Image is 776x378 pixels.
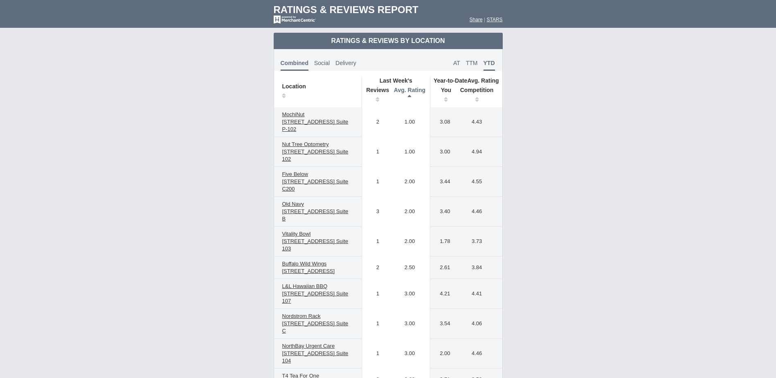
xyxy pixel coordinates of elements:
td: 1 [362,167,389,197]
span: YTD [484,60,495,71]
td: 2.00 [389,167,430,197]
span: Combined [281,60,308,71]
span: AT [453,60,460,66]
td: 3.00 [389,279,430,309]
a: NorthBay Urgent Care [STREET_ADDRESS] Suite 104 [278,341,358,366]
span: Nordstrom Rack [STREET_ADDRESS] Suite C [282,313,349,334]
a: Nut Tree Optometry [STREET_ADDRESS] Suite 102 [278,139,358,164]
span: Vitality Bowl [STREET_ADDRESS] Suite 103 [282,231,349,252]
td: 2.00 [389,197,430,227]
td: 1.00 [389,107,430,137]
a: Nordstrom Rack [STREET_ADDRESS] Suite C [278,311,358,336]
a: MochiNut [STREET_ADDRESS] Suite P-102 [278,110,358,134]
span: Delivery [335,60,356,66]
span: Buffalo Wild Wings [STREET_ADDRESS] [282,261,335,274]
td: 3.08 [430,107,456,137]
td: 1 [362,309,389,339]
a: Buffalo Wild Wings [STREET_ADDRESS] [278,259,358,276]
td: 2 [362,107,389,137]
span: TTM [466,60,478,66]
span: | [484,17,485,22]
td: 1 [362,279,389,309]
td: 1.00 [389,137,430,167]
td: 2.50 [389,256,430,279]
span: Five Below [STREET_ADDRESS] Suite C200 [282,171,349,192]
th: Last Week's [362,77,430,84]
td: 4.55 [456,167,502,197]
span: Old Navy [STREET_ADDRESS] Suite B [282,201,349,222]
td: 3.54 [430,309,456,339]
td: Ratings & Reviews by Location [274,33,503,49]
td: 2.00 [389,227,430,256]
span: MochiNut [STREET_ADDRESS] Suite P-102 [282,111,349,132]
th: Avg. Rating [430,77,502,84]
td: 4.06 [456,309,502,339]
a: STARS [486,17,502,22]
td: 2.00 [430,339,456,369]
td: 4.46 [456,339,502,369]
td: 3.84 [456,256,502,279]
td: 3.00 [430,137,456,167]
th: Reviews: activate to sort column ascending [362,84,389,107]
th: Location: activate to sort column ascending [274,77,362,107]
td: 2.61 [430,256,456,279]
td: 4.43 [456,107,502,137]
td: 1 [362,137,389,167]
a: L&L Hawaiian BBQ [STREET_ADDRESS] Suite 107 [278,281,358,306]
td: 3.00 [389,339,430,369]
span: Social [314,60,330,66]
span: Year-to-Date [434,77,467,84]
td: 4.94 [456,137,502,167]
td: 3 [362,197,389,227]
span: NorthBay Urgent Care [STREET_ADDRESS] Suite 104 [282,343,349,364]
td: 3.73 [456,227,502,256]
td: 4.21 [430,279,456,309]
span: L&L Hawaiian BBQ [STREET_ADDRESS] Suite 107 [282,283,349,304]
img: mc-powered-by-logo-white-103.png [274,16,316,24]
th: Avg. Rating: activate to sort column descending [389,84,430,107]
a: Vitality Bowl [STREET_ADDRESS] Suite 103 [278,229,358,254]
a: Old Navy [STREET_ADDRESS] Suite B [278,199,358,224]
td: 4.46 [456,197,502,227]
td: 3.40 [430,197,456,227]
td: 3.00 [389,309,430,339]
th: Competition : activate to sort column ascending [456,84,502,107]
span: Nut Tree Optometry [STREET_ADDRESS] Suite 102 [282,141,349,162]
a: Share [470,17,483,22]
td: 4.41 [456,279,502,309]
a: Five Below [STREET_ADDRESS] Suite C200 [278,169,358,194]
td: 3.44 [430,167,456,197]
td: 1.78 [430,227,456,256]
th: You: activate to sort column ascending [430,84,456,107]
td: 1 [362,227,389,256]
td: 2 [362,256,389,279]
td: 1 [362,339,389,369]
